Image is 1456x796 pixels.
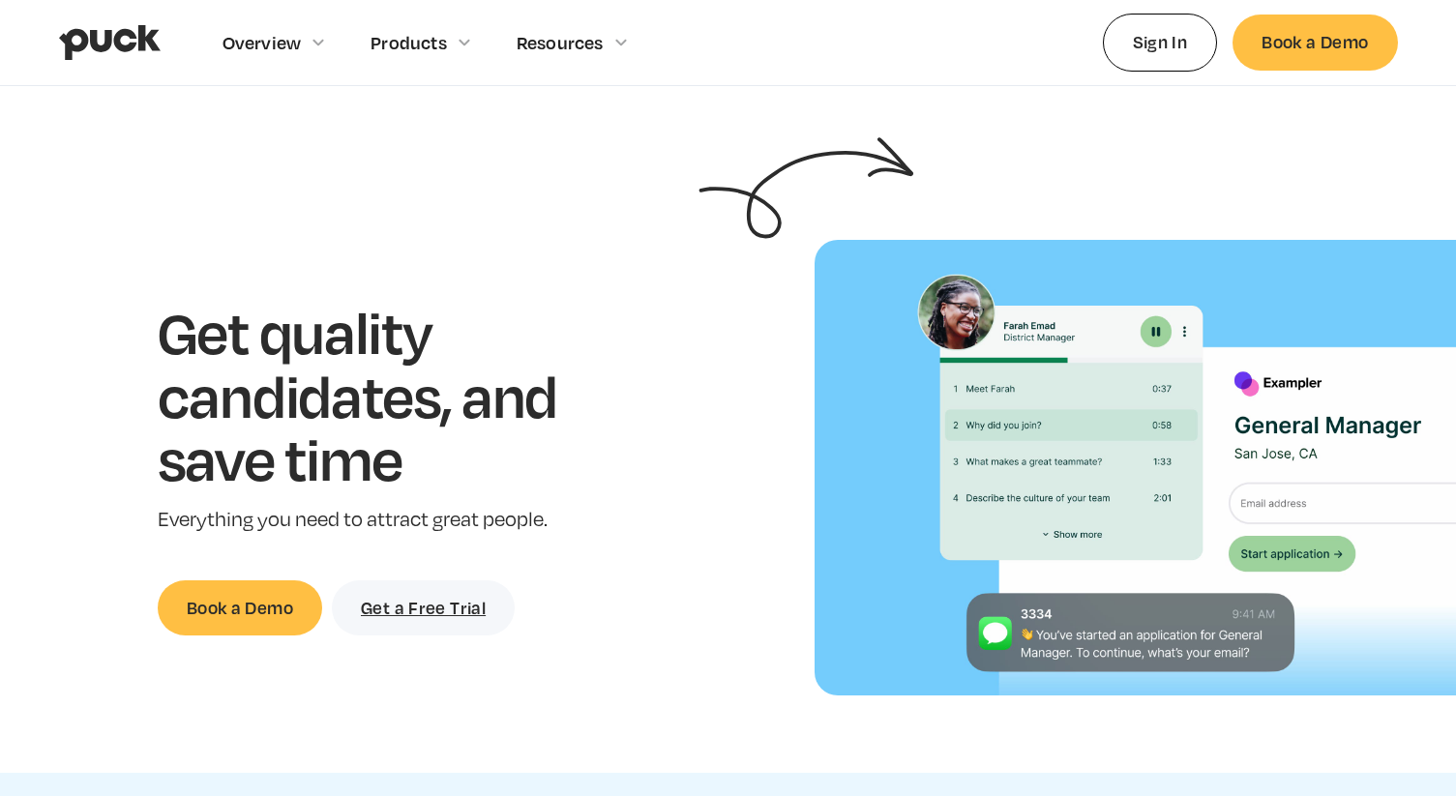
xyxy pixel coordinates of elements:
div: Overview [223,32,302,53]
a: Get a Free Trial [332,580,515,635]
div: Products [371,32,447,53]
a: Book a Demo [158,580,322,635]
h1: Get quality candidates, and save time [158,300,617,490]
a: Book a Demo [1233,15,1397,70]
p: Everything you need to attract great people. [158,506,617,534]
a: Sign In [1103,14,1218,71]
div: Resources [517,32,604,53]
